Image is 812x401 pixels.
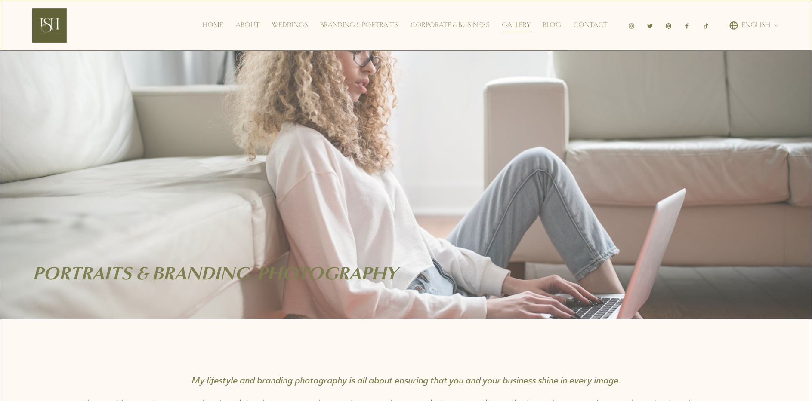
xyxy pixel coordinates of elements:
span: English [741,19,770,31]
a: Contact [573,18,608,32]
em: My lifestyle and branding photography is all about ensuring that you and your business shine in e... [191,374,621,386]
em: PORTRAITs & BRANDING PHOTOGRAPHY [33,263,397,285]
a: Facebook [684,22,690,28]
a: Corporate & Business [411,18,490,32]
a: Blog [543,18,561,32]
img: Ish Picturesque [32,8,67,43]
a: Home [202,18,223,32]
a: Branding & Portraits [320,18,398,32]
a: TikTok [703,22,709,28]
a: Twitter [647,22,653,28]
a: Pinterest [665,22,672,28]
a: Instagram [628,22,635,28]
a: About [236,18,260,32]
a: Weddings [272,18,308,32]
a: Gallery [502,18,531,32]
div: language picker [729,18,780,32]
